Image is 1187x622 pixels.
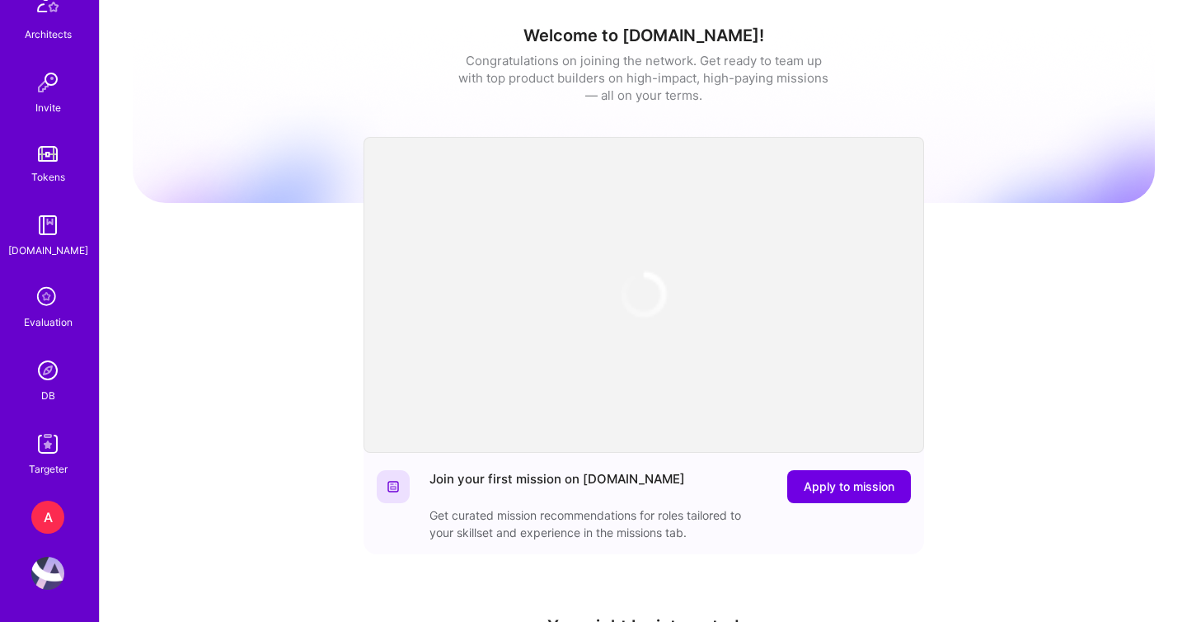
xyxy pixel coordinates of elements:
img: Website [387,480,400,493]
img: User Avatar [31,557,64,590]
img: loading [612,263,675,326]
iframe: video [364,137,924,453]
img: Skill Targeter [31,427,64,460]
button: Apply to mission [787,470,911,503]
div: Invite [35,99,61,116]
div: A [31,501,64,534]
div: DB [41,387,55,404]
div: Evaluation [24,313,73,331]
img: guide book [31,209,64,242]
a: A [27,501,68,534]
div: [DOMAIN_NAME] [8,242,88,259]
h1: Welcome to [DOMAIN_NAME]! [133,26,1155,45]
div: Tokens [31,168,65,186]
i: icon SelectionTeam [32,282,63,313]
img: Invite [31,66,64,99]
div: Get curated mission recommendations for roles tailored to your skillset and experience in the mis... [429,507,759,541]
div: Targeter [29,460,68,478]
div: Congratulations on joining the network. Get ready to team up with top product builders on high-im... [458,52,829,104]
div: Architects [25,26,72,43]
span: Apply to mission [804,478,894,495]
img: tokens [38,146,58,162]
div: Join your first mission on [DOMAIN_NAME] [429,470,685,503]
img: Admin Search [31,354,64,387]
a: User Avatar [27,557,68,590]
